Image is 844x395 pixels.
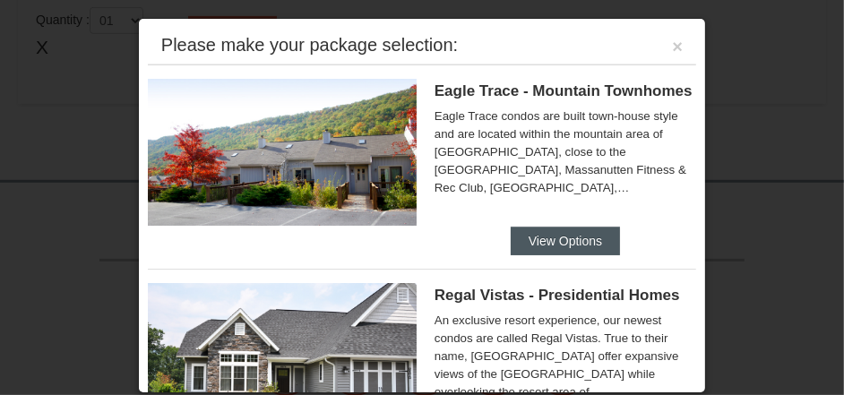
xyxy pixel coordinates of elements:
[161,36,458,54] div: Please make your package selection:
[435,287,680,304] span: Regal Vistas - Presidential Homes
[148,79,417,226] img: 19218983-1-9b289e55.jpg
[435,82,693,99] span: Eagle Trace - Mountain Townhomes
[672,38,683,56] button: ×
[511,227,620,255] button: View Options
[435,107,696,197] div: Eagle Trace condos are built town-house style and are located within the mountain area of [GEOGRA...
